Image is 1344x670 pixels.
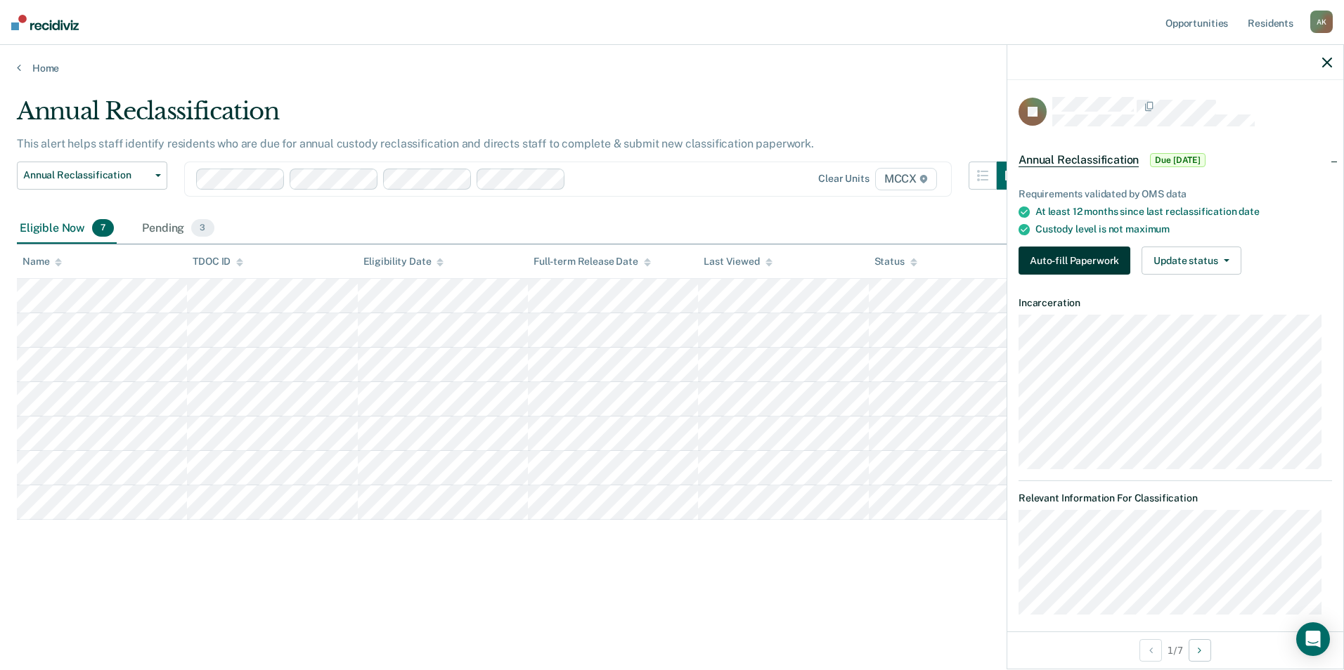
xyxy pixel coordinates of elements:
[534,256,651,268] div: Full-term Release Date
[1035,223,1332,235] div: Custody level is not
[1007,138,1343,183] div: Annual ReclassificationDue [DATE]
[17,62,1327,74] a: Home
[193,256,243,268] div: TDOC ID
[1019,247,1136,275] a: Navigate to form link
[1139,639,1162,662] button: Previous Opportunity
[874,256,917,268] div: Status
[1019,153,1139,167] span: Annual Reclassification
[1310,11,1333,33] div: A K
[92,219,114,237] span: 7
[1150,153,1206,167] span: Due [DATE]
[875,168,937,190] span: MCCX
[17,137,814,150] p: This alert helps staff identify residents who are due for annual custody reclassification and dir...
[1019,297,1332,309] dt: Incarceration
[22,256,62,268] div: Name
[11,15,79,30] img: Recidiviz
[139,214,217,244] div: Pending
[1019,188,1332,200] div: Requirements validated by OMS data
[23,169,150,181] span: Annual Reclassification
[17,214,117,244] div: Eligible Now
[704,256,772,268] div: Last Viewed
[191,219,214,237] span: 3
[1296,622,1330,656] div: Open Intercom Messenger
[1142,247,1241,275] button: Update status
[1019,492,1332,504] dt: Relevant Information For Classification
[363,256,444,268] div: Eligibility Date
[1125,223,1170,235] span: maximum
[1007,631,1343,669] div: 1 / 7
[818,173,870,185] div: Clear units
[1035,206,1332,218] div: At least 12 months since last reclassification
[1239,206,1259,217] span: date
[17,97,1025,137] div: Annual Reclassification
[1189,639,1211,662] button: Next Opportunity
[1019,247,1130,275] button: Auto-fill Paperwork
